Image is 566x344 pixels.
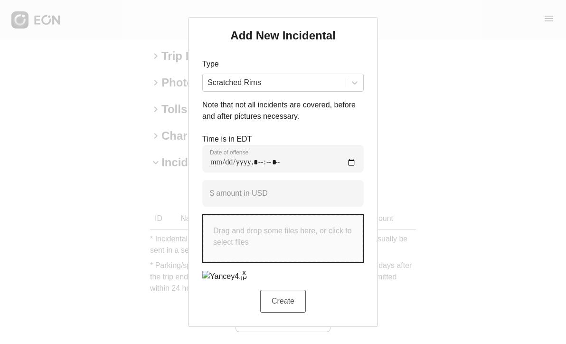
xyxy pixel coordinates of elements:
[213,225,353,248] p: Drag and drop some files here, or click to select files
[230,28,335,43] h2: Add New Incidental
[260,290,306,313] button: Create
[202,134,364,172] div: Time is in EDT
[210,149,248,156] label: Date of offense
[202,271,247,282] img: Yancey4.jp
[202,99,364,122] p: Note that not all incidents are covered, before and after pictures necessary.
[202,58,364,70] p: Type
[239,267,249,277] button: x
